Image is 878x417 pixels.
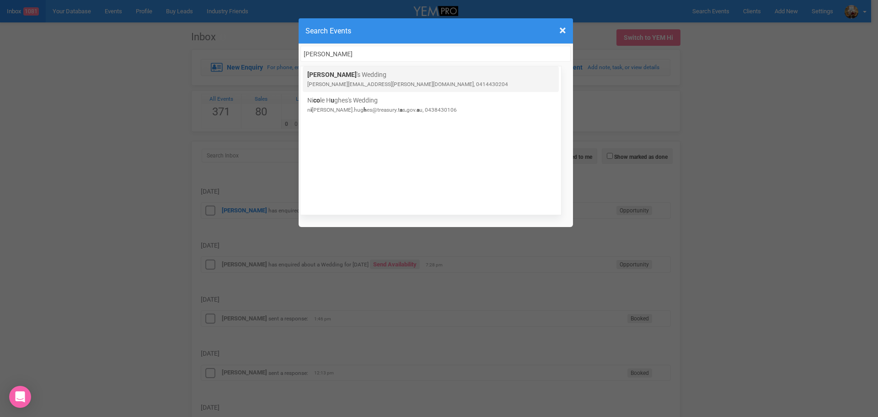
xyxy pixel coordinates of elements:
[307,107,457,113] small: n [PERSON_NAME].hug es@treasury.t s gov. u, 0438430106
[9,386,31,408] div: Open Intercom Messenger
[300,46,571,62] input: Search ...
[417,107,419,113] span: a
[313,97,320,104] span: co
[400,107,402,113] span: a
[307,96,554,114] a: Nile Hghes's Wedding
[364,107,367,113] span: h
[311,107,312,113] span: i
[405,107,407,113] span: .
[331,97,334,104] span: u
[305,25,566,37] h4: Search Events
[559,23,566,38] span: ×
[307,81,508,87] small: [PERSON_NAME][EMAIL_ADDRESS][PERSON_NAME][DOMAIN_NAME], 0414430204
[307,70,554,88] a: 's Wedding
[307,71,357,78] span: [PERSON_NAME]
